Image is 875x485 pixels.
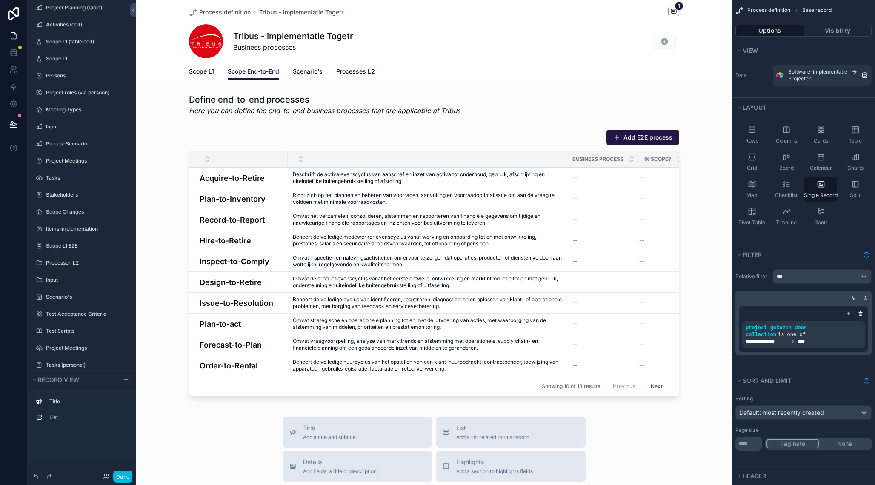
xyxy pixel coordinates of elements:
[739,409,824,416] span: Default: most recently created
[113,471,132,483] button: Done
[735,122,768,148] button: Rows
[849,137,862,144] span: Table
[804,122,837,148] button: Cards
[839,149,872,175] button: Charts
[776,137,797,144] span: Columns
[27,391,136,433] div: scrollable content
[46,345,126,351] label: Project Meetings
[814,219,827,226] span: Gantt
[779,165,794,171] span: Board
[735,25,804,37] button: Options
[336,64,375,81] a: Processes L2
[46,21,126,28] a: Activities (edit)
[735,204,768,229] button: Pivot Table
[46,362,126,368] label: Tasks (personal)
[199,8,251,17] span: Process definition
[46,157,126,164] label: Project Meetings
[778,332,806,338] span: is one of
[743,47,758,54] span: View
[189,8,251,17] a: Process definition
[847,165,864,171] span: Charts
[46,55,126,62] label: Scope L1
[31,374,117,386] button: Record view
[735,273,769,280] label: Relative filter
[46,191,126,198] label: Stakeholders
[770,149,803,175] button: Board
[46,174,126,181] label: Tasks
[743,377,792,384] span: Sort And Limit
[336,67,375,76] span: Processes L2
[814,137,828,144] span: Cards
[46,208,126,215] label: Scope Changes
[675,2,683,10] span: 1
[46,294,126,300] label: Scenario's
[743,251,762,258] span: Filter
[46,311,126,317] label: Test Acceptance Criteria
[668,7,679,17] button: 1
[46,4,126,11] label: Project Planning (table)
[810,165,832,171] span: Calendar
[46,140,126,147] label: Proces-Scenario
[38,376,79,383] span: Record view
[804,149,837,175] button: Calendar
[804,177,837,202] button: Single Record
[850,192,861,199] span: Split
[46,225,126,232] label: Items implementation
[863,251,870,258] svg: Show help information
[747,165,757,171] span: Grid
[819,439,870,448] button: None
[46,328,126,334] label: Test Scripts
[775,192,798,199] span: Checklist
[46,242,126,249] label: Scope L1 E2E
[49,414,124,421] label: List
[46,260,126,266] label: Processen L2
[738,219,765,226] span: Pivot Table
[770,204,803,229] button: Timeline
[735,249,860,261] button: Filter
[293,64,323,81] a: Scenario's
[735,177,768,202] button: Map
[804,204,837,229] button: Gantt
[802,7,832,14] span: Base record
[233,30,353,42] h1: Tribus - implementatie Togetr
[735,45,866,57] button: View
[46,106,126,113] label: Meeting Types
[259,8,343,17] a: Tribus - implementatie Togetr
[770,122,803,148] button: Columns
[743,104,766,111] span: Layout
[46,38,126,45] label: Scope L1 (table edit)
[189,64,214,81] a: Scope L1
[745,137,758,144] span: Rows
[46,123,126,130] label: Input
[293,67,323,76] span: Scenario's
[233,42,353,52] span: Business processes
[228,67,279,76] span: Scope End-to-End
[735,405,872,420] button: Default: most recently created
[189,67,214,76] span: Scope L1
[804,25,872,37] button: Visibility
[746,325,807,338] span: project gekozen door collection
[788,68,847,75] span: Software-implementatie
[49,398,124,405] label: Title
[804,192,838,199] span: Single Record
[770,177,803,202] button: Checklist
[735,149,768,175] button: Grid
[735,72,769,79] label: Data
